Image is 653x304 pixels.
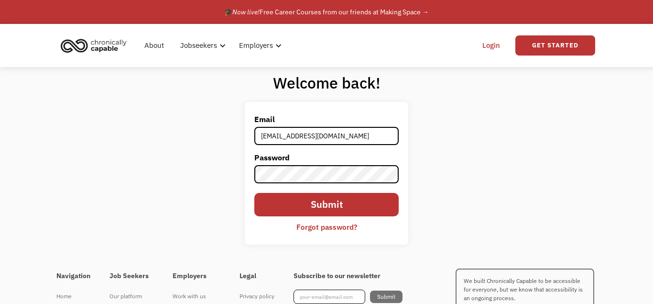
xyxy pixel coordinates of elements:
[254,112,399,127] label: Email
[289,219,364,235] a: Forgot password?
[239,272,274,281] h4: Legal
[56,272,90,281] h4: Navigation
[254,127,399,145] input: john@doe.com
[224,6,429,18] div: 🎓 Free Career Courses from our friends at Making Space →
[233,30,284,61] div: Employers
[239,40,273,51] div: Employers
[173,291,220,302] div: Work with us
[56,291,90,302] div: Home
[294,290,365,304] input: your-email@email.com
[254,150,399,165] label: Password
[58,35,134,56] a: home
[370,291,403,303] input: Submit
[245,73,408,92] h1: Welcome back!
[109,291,153,302] div: Our platform
[296,221,357,233] div: Forgot password?
[254,112,399,235] form: Email Form 2
[254,193,399,216] input: Submit
[174,30,229,61] div: Jobseekers
[294,272,403,281] h4: Subscribe to our newsletter
[58,35,130,56] img: Chronically Capable logo
[109,272,153,281] h4: Job Seekers
[477,30,506,61] a: Login
[56,290,90,303] a: Home
[232,8,260,16] em: Now live!
[109,290,153,303] a: Our platform
[239,291,274,302] div: Privacy policy
[180,40,217,51] div: Jobseekers
[173,290,220,303] a: Work with us
[139,30,170,61] a: About
[173,272,220,281] h4: Employers
[294,290,403,304] form: Footer Newsletter
[515,35,595,56] a: Get Started
[239,290,274,303] a: Privacy policy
